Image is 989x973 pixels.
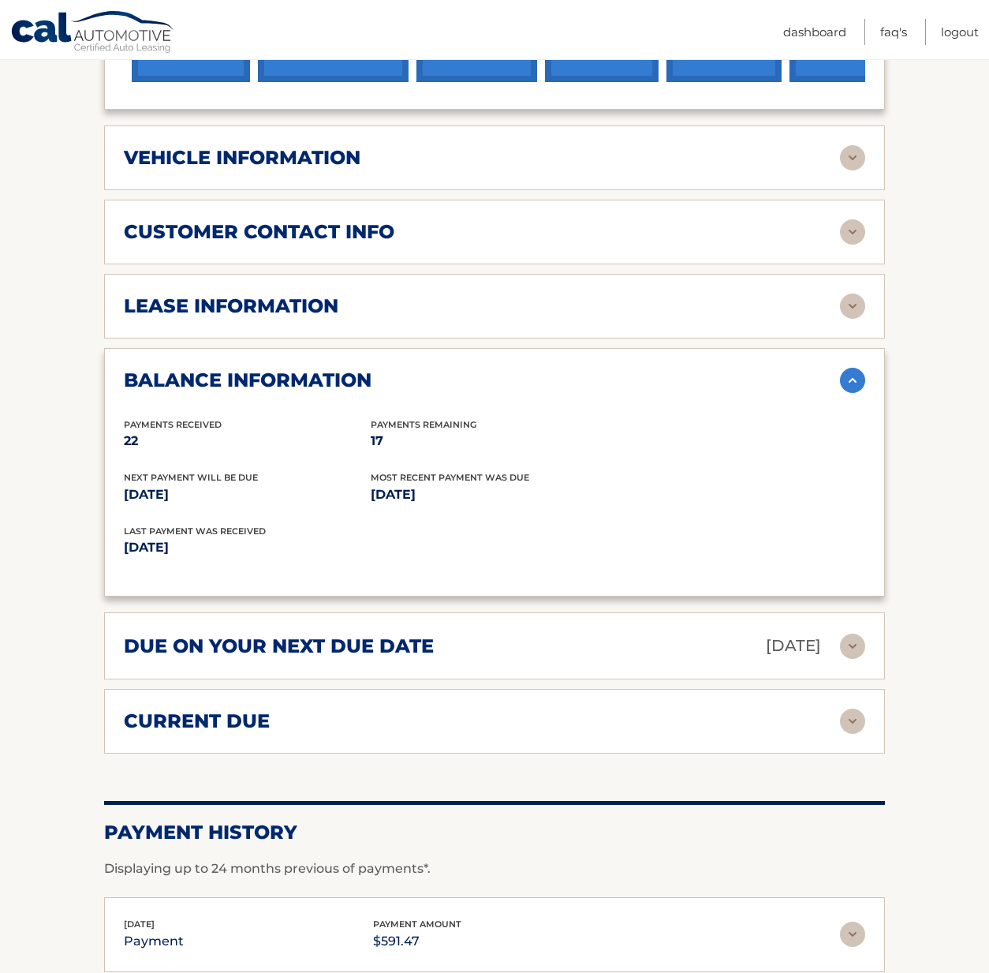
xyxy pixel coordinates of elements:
[124,526,266,537] span: Last Payment was received
[124,472,258,483] span: Next Payment will be due
[373,930,461,952] p: $591.47
[371,484,618,506] p: [DATE]
[124,537,494,559] p: [DATE]
[840,922,865,947] img: accordion-rest.svg
[124,484,371,506] p: [DATE]
[104,821,885,844] h2: Payment History
[840,368,865,393] img: accordion-active.svg
[124,294,338,318] h2: lease information
[124,419,222,430] span: Payments Received
[124,634,434,658] h2: due on your next due date
[783,19,846,45] a: Dashboard
[124,146,360,170] h2: vehicle information
[840,634,865,659] img: accordion-rest.svg
[124,919,155,930] span: [DATE]
[124,220,394,244] h2: customer contact info
[124,430,371,452] p: 22
[371,419,476,430] span: Payments Remaining
[880,19,907,45] a: FAQ's
[371,472,529,483] span: Most Recent Payment Was Due
[840,709,865,734] img: accordion-rest.svg
[124,930,184,952] p: payment
[124,709,270,733] h2: current due
[10,10,176,56] a: Cal Automotive
[840,294,865,319] img: accordion-rest.svg
[373,919,461,930] span: payment amount
[941,19,979,45] a: Logout
[124,369,371,392] h2: balance information
[840,219,865,245] img: accordion-rest.svg
[104,859,885,878] p: Displaying up to 24 months previous of payments*.
[766,632,821,660] p: [DATE]
[371,430,618,452] p: 17
[840,145,865,170] img: accordion-rest.svg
